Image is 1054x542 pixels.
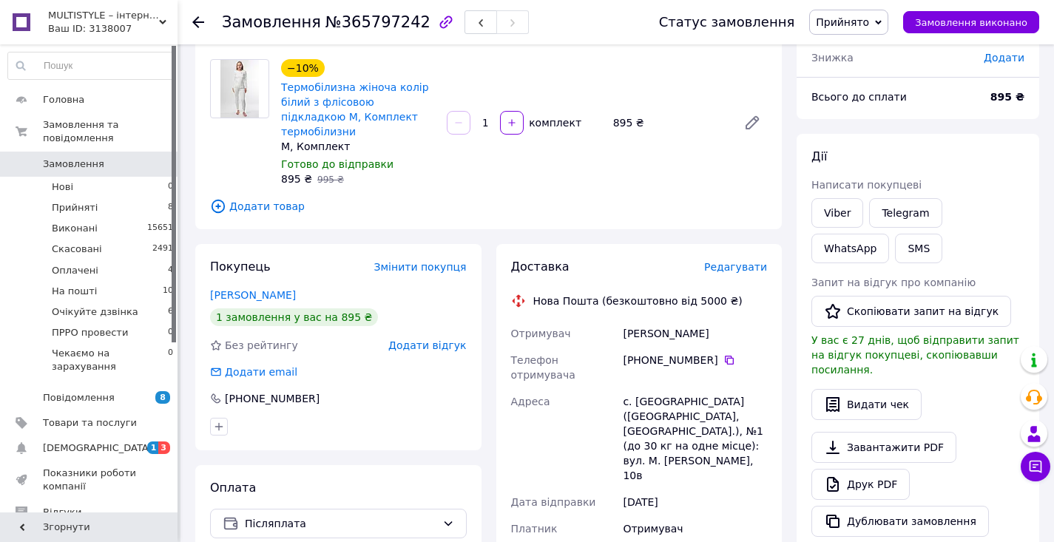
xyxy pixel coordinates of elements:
div: Повернутися назад [192,15,204,30]
div: M, Комплект [281,139,435,154]
span: Прийняті [52,201,98,214]
span: Отримувач [511,328,571,339]
span: Скасовані [52,243,102,256]
div: [PHONE_NUMBER] [223,391,321,406]
span: Оплачені [52,264,98,277]
span: Замовлення [43,157,104,171]
span: 1 [147,441,159,454]
div: Додати email [223,365,299,379]
span: Додати відгук [388,339,466,351]
a: Viber [811,198,863,228]
span: Чекаємо на зарахування [52,347,168,373]
span: Знижка [811,52,854,64]
span: Виконані [52,222,98,235]
div: [PERSON_NAME] [620,320,770,347]
span: Запит на відгук про компанію [811,277,976,288]
span: 0 [168,326,173,339]
div: Отримувач [620,515,770,542]
div: [DATE] [620,489,770,515]
span: Головна [43,93,84,106]
span: 895 ₴ [281,173,312,185]
input: Пошук [8,52,174,79]
button: Видати чек [811,389,922,420]
span: Очікуйте дзвінка [52,305,138,319]
span: У вас є 27 днів, щоб відправити запит на відгук покупцеві, скопіювавши посилання. [811,334,1019,376]
a: Telegram [869,198,942,228]
span: 15651 [147,222,173,235]
span: Товари та послуги [43,416,137,430]
span: Оплата [210,481,256,495]
span: №365797242 [325,13,430,31]
button: Дублювати замовлення [811,506,989,537]
span: MULTISTYLE – інтернет-магазину мілітарі одягу [48,9,159,22]
span: 3 [158,441,170,454]
span: Додати [984,52,1024,64]
img: Термобілизна жіноча колір білий з флісовою підкладкою M, Комплект термобілизни [220,60,260,118]
span: [DEMOGRAPHIC_DATA] [43,441,152,455]
span: Нові [52,180,73,194]
span: ПРРО провести [52,326,128,339]
a: Редагувати [737,108,767,138]
span: Замовлення [222,13,321,31]
div: −10% [281,59,325,77]
button: Чат з покупцем [1021,452,1050,481]
b: 895 ₴ [990,91,1024,103]
span: Редагувати [704,261,767,273]
span: Прийнято [816,16,869,28]
span: 4 [168,264,173,277]
button: Замовлення виконано [903,11,1039,33]
span: Замовлення та повідомлення [43,118,178,145]
a: WhatsApp [811,234,889,263]
div: комплект [525,115,583,130]
span: Додати товар [210,198,767,214]
span: Дата відправки [511,496,596,508]
span: 0 [168,347,173,373]
div: 1 замовлення у вас на 895 ₴ [210,308,378,326]
a: Термобілизна жіноча колір білий з флісовою підкладкою M, Комплект термобілизни [281,81,429,138]
span: Відгуки [43,506,81,519]
span: 0 [168,180,173,194]
div: Додати email [209,365,299,379]
div: [PHONE_NUMBER] [623,353,767,367]
div: Статус замовлення [659,15,795,30]
span: 8 [155,391,170,404]
span: 10 [163,285,173,298]
span: Показники роботи компанії [43,467,137,493]
span: Написати покупцеві [811,179,922,191]
span: Адреса [511,396,550,407]
span: Покупець [210,260,271,274]
span: 8 [168,201,173,214]
span: 2491 [152,243,173,256]
a: Завантажити PDF [811,432,956,463]
span: Готово до відправки [281,158,393,170]
span: Без рейтингу [225,339,298,351]
span: Повідомлення [43,391,115,404]
span: 995 ₴ [317,175,344,185]
div: 895 ₴ [607,112,732,133]
span: Замовлення виконано [915,17,1027,28]
button: Скопіювати запит на відгук [811,296,1011,327]
div: Нова Пошта (безкоштовно від 5000 ₴) [530,294,746,308]
a: [PERSON_NAME] [210,289,296,301]
span: Платник [511,523,558,535]
span: Доставка [511,260,570,274]
a: Друк PDF [811,469,910,500]
span: 6 [168,305,173,319]
span: Всього до сплати [811,91,907,103]
span: На пошті [52,285,97,298]
div: с. [GEOGRAPHIC_DATA] ([GEOGRAPHIC_DATA], [GEOGRAPHIC_DATA].), №1 (до 30 кг на одне місце): вул. М... [620,388,770,489]
button: SMS [895,234,942,263]
div: Ваш ID: 3138007 [48,22,178,35]
span: Післяплата [245,515,436,532]
span: Змінити покупця [374,261,467,273]
span: Телефон отримувача [511,354,575,381]
span: Дії [811,149,827,163]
